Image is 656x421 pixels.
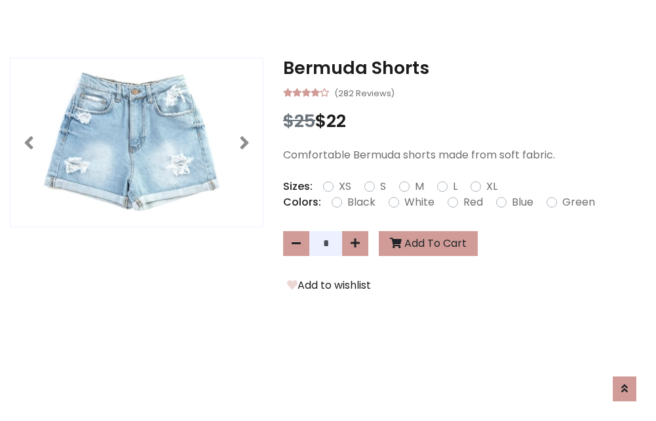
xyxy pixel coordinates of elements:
label: M [415,179,424,194]
h3: Bermuda Shorts [283,58,646,79]
label: S [380,179,386,194]
label: Green [562,194,595,210]
label: Blue [512,194,533,210]
label: Red [463,194,483,210]
span: $25 [283,109,315,133]
label: Black [347,194,376,210]
label: White [404,194,434,210]
label: L [453,179,457,194]
label: XL [486,179,497,194]
button: Add to wishlist [283,277,375,294]
small: (282 Reviews) [334,84,395,100]
button: Add To Cart [379,231,478,256]
p: Sizes: [283,179,313,194]
label: XS [339,179,351,194]
span: 22 [326,109,346,133]
h3: $ [283,111,646,132]
p: Colors: [283,194,321,210]
img: Image [10,58,263,226]
p: Comfortable Bermuda shorts made from soft fabric. [283,147,646,163]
